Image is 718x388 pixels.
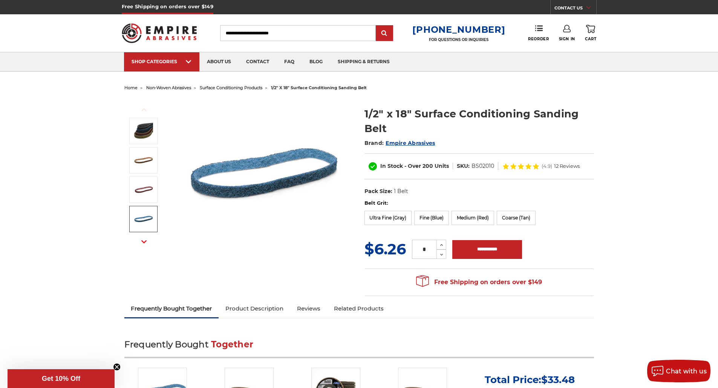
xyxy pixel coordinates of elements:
[585,25,596,41] a: Cart
[364,187,392,195] dt: Pack Size:
[380,163,403,169] span: In Stock
[364,140,384,146] span: Brand:
[647,360,710,382] button: Chat with us
[8,369,115,388] div: Get 10% OffClose teaser
[271,85,367,90] span: 1/2" x 18" surface conditioning sanding belt
[124,85,138,90] a: home
[122,18,197,48] img: Empire Abrasives
[423,163,433,169] span: 200
[554,4,596,14] a: CONTACT US
[211,339,253,350] span: Together
[364,199,594,207] label: Belt Grit:
[541,374,575,386] span: $33.48
[416,275,542,290] span: Free Shipping on orders over $149
[559,37,575,41] span: Sign In
[585,37,596,41] span: Cart
[135,234,153,250] button: Next
[404,163,421,169] span: - Over
[412,37,505,42] p: FOR QUESTIONS OR INQUIRIES
[394,187,408,195] dd: 1 Belt
[146,85,191,90] a: non-woven abrasives
[189,99,340,249] img: Surface Conditioning Sanding Belts
[124,339,208,350] span: Frequently Bought
[200,85,262,90] a: surface conditioning products
[666,368,707,375] span: Chat with us
[327,300,390,317] a: Related Products
[364,240,406,258] span: $6.26
[199,52,239,72] a: about us
[132,59,192,64] div: SHOP CATEGORIES
[330,52,397,72] a: shipping & returns
[472,162,494,170] dd: BS02010
[113,363,121,371] button: Close teaser
[42,375,80,382] span: Get 10% Off
[134,151,153,170] img: 1/2"x18" Coarse Surface Conditioning Belt
[219,300,290,317] a: Product Description
[457,162,470,170] dt: SKU:
[124,300,219,317] a: Frequently Bought Together
[277,52,302,72] a: faq
[364,107,594,136] h1: 1/2" x 18" Surface Conditioning Sanding Belt
[542,164,552,169] span: (4.9)
[377,26,392,41] input: Submit
[554,164,580,169] span: 12 Reviews
[134,122,153,140] img: Surface Conditioning Sanding Belts
[302,52,330,72] a: blog
[290,300,327,317] a: Reviews
[435,163,449,169] span: Units
[239,52,277,72] a: contact
[135,102,153,118] button: Previous
[134,180,153,199] img: 1/2"x18" Medium Surface Conditioning Belt
[134,210,153,228] img: 1/2"x18" Fine Surface Conditioning Belt
[412,24,505,35] a: [PHONE_NUMBER]
[485,374,575,386] p: Total Price:
[386,140,435,146] a: Empire Abrasives
[528,25,549,41] a: Reorder
[528,37,549,41] span: Reorder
